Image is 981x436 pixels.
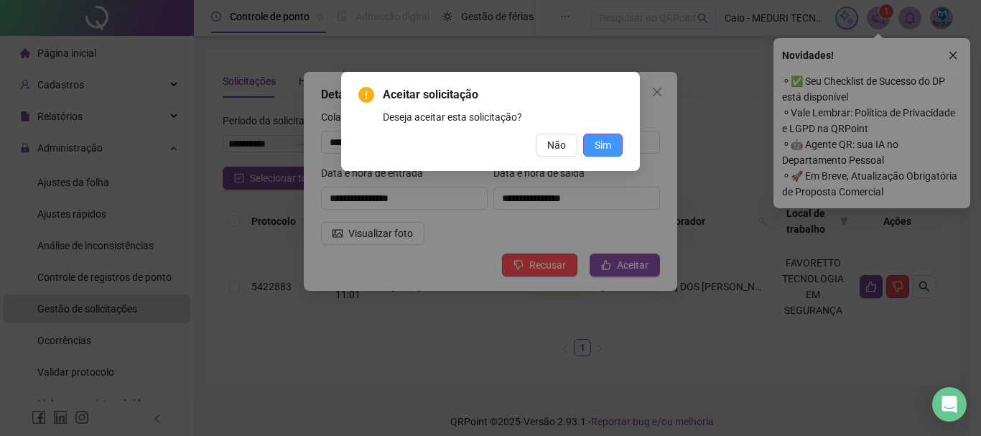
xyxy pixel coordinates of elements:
span: Sim [595,137,611,153]
span: exclamation-circle [358,87,374,103]
div: Open Intercom Messenger [932,387,967,422]
button: Não [536,134,577,157]
div: Deseja aceitar esta solicitação? [383,109,623,125]
span: Não [547,137,566,153]
button: Sim [583,134,623,157]
span: Aceitar solicitação [383,86,623,103]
